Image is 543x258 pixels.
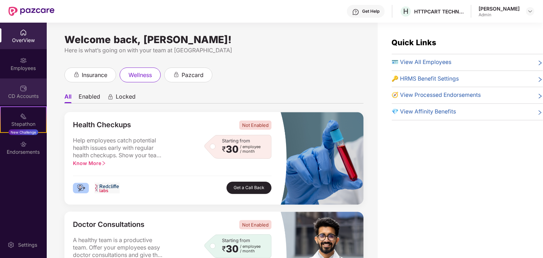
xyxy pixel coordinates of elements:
button: Get a Call Back [227,182,271,194]
div: Admin [479,12,520,18]
span: Not Enabled [239,220,271,229]
div: HTTPCART TECHNOLOGIES PRIVATE LIMITED [414,8,464,15]
img: logo [73,183,89,193]
span: 30 [226,244,239,253]
img: svg+xml;base64,PHN2ZyBpZD0iRW5kb3JzZW1lbnRzIiB4bWxucz0iaHR0cDovL3d3dy53My5vcmcvMjAwMC9zdmciIHdpZH... [20,141,27,148]
img: logo [95,183,120,193]
img: svg+xml;base64,PHN2ZyBpZD0iSG9tZSIgeG1sbnM9Imh0dHA6Ly93d3cudzMub3JnLzIwMDAvc3ZnIiB3aWR0aD0iMjAiIG... [20,29,27,36]
div: animation [73,71,80,78]
span: Starting from [222,138,250,143]
span: / employee [240,244,261,249]
div: Settings [16,241,39,248]
span: 30 [226,145,239,154]
span: Help employees catch potential health issues early with regular health checkups. Show your team y... [73,137,165,159]
span: Starting from [222,238,250,243]
span: right [537,109,543,116]
span: right [537,92,543,100]
span: 💎 View Affinity Benefits [392,107,456,116]
span: Health Checkups [73,121,131,130]
span: H [403,7,408,16]
span: Doctor Consultations [73,220,144,229]
div: Welcome back, [PERSON_NAME]! [64,37,364,42]
img: svg+xml;base64,PHN2ZyBpZD0iSGVscC0zMngzMiIgeG1sbnM9Imh0dHA6Ly93d3cudzMub3JnLzIwMDAvc3ZnIiB3aWR0aD... [352,8,359,16]
div: animation [107,94,114,100]
div: [PERSON_NAME] [479,5,520,12]
span: right [537,76,543,83]
span: right [537,59,543,67]
span: 🔑 HRMS Benefit Settings [392,75,459,83]
img: svg+xml;base64,PHN2ZyBpZD0iRHJvcGRvd24tMzJ4MzIiIHhtbG5zPSJodHRwOi8vd3d3LnczLm9yZy8yMDAwL3N2ZyIgd2... [527,8,533,14]
img: New Pazcare Logo [8,7,55,16]
span: / employee [240,145,261,149]
span: Not Enabled [239,121,271,130]
div: New Challenge [8,129,38,135]
img: svg+xml;base64,PHN2ZyBpZD0iU2V0dGluZy0yMHgyMCIgeG1sbnM9Imh0dHA6Ly93d3cudzMub3JnLzIwMDAvc3ZnIiB3aW... [7,241,15,248]
span: / month [240,249,261,253]
span: 🧭 View Processed Endorsements [392,91,481,100]
img: svg+xml;base64,PHN2ZyB4bWxucz0iaHR0cDovL3d3dy53My5vcmcvMjAwMC9zdmciIHdpZHRoPSIyMSIgaGVpZ2h0PSIyMC... [20,113,27,120]
span: ₹ [222,146,226,152]
li: Enabled [79,93,100,103]
span: wellness [128,71,152,80]
div: animation [173,71,179,78]
div: Get Help [362,8,379,14]
span: right [101,161,106,166]
div: Stepathon [1,121,46,128]
span: ₹ [222,246,226,252]
span: 🪪 View All Employees [392,58,452,67]
span: insurance [82,71,107,80]
li: All [64,93,72,103]
img: svg+xml;base64,PHN2ZyBpZD0iRW1wbG95ZWVzIiB4bWxucz0iaHR0cDovL3d3dy53My5vcmcvMjAwMC9zdmciIHdpZHRoPS... [20,57,27,64]
span: Locked [116,93,136,103]
span: Know More [73,160,106,166]
span: / month [240,149,261,154]
div: Here is what’s going on with your team at [GEOGRAPHIC_DATA] [64,46,364,55]
span: pazcard [182,71,204,80]
span: Quick Links [392,38,436,47]
img: masked_image [280,112,363,205]
img: svg+xml;base64,PHN2ZyBpZD0iQ0RfQWNjb3VudHMiIGRhdGEtbmFtZT0iQ0QgQWNjb3VudHMiIHhtbG5zPSJodHRwOi8vd3... [20,85,27,92]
